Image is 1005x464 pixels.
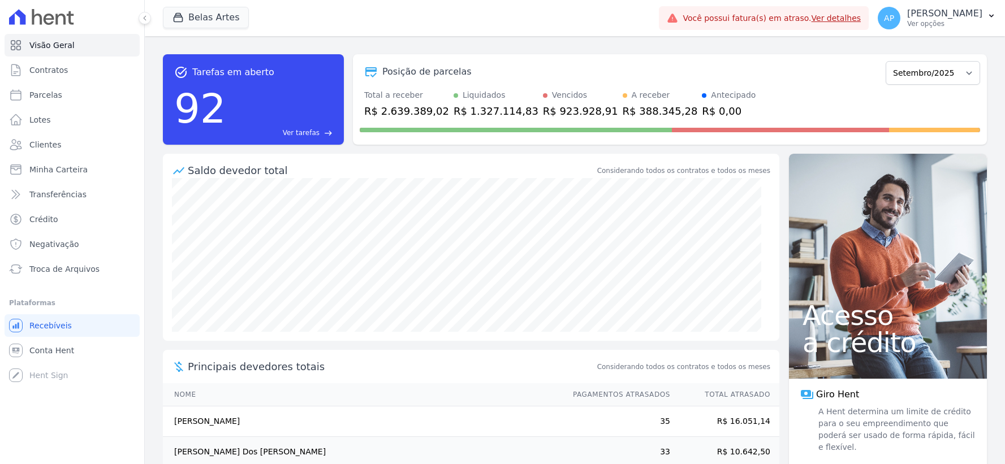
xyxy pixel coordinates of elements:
[562,383,671,406] th: Pagamentos Atrasados
[29,214,58,225] span: Crédito
[29,238,79,250] span: Negativação
[869,2,1005,34] button: AP [PERSON_NAME] Ver opções
[597,166,770,176] div: Considerando todos os contratos e todos os meses
[5,59,140,81] a: Contratos
[543,103,618,119] div: R$ 923.928,91
[283,128,320,138] span: Ver tarefas
[463,89,506,101] div: Liquidados
[5,183,140,206] a: Transferências
[5,208,140,231] a: Crédito
[812,14,861,23] a: Ver detalhes
[597,362,770,372] span: Considerando todos os contratos e todos os meses
[803,329,973,356] span: a crédito
[29,189,87,200] span: Transferências
[816,406,976,453] span: A Hent determina um limite de crédito para o seu empreendimento que poderá ser usado de forma ráp...
[632,89,670,101] div: A receber
[29,345,74,356] span: Conta Hent
[174,66,188,79] span: task_alt
[192,66,274,79] span: Tarefas em aberto
[364,103,449,119] div: R$ 2.639.389,02
[907,19,982,28] p: Ver opções
[9,296,135,310] div: Plataformas
[29,40,75,51] span: Visão Geral
[552,89,587,101] div: Vencidos
[5,258,140,280] a: Troca de Arquivos
[29,164,88,175] span: Minha Carteira
[5,339,140,362] a: Conta Hent
[884,14,894,22] span: AP
[803,302,973,329] span: Acesso
[5,34,140,57] a: Visão Geral
[29,64,68,76] span: Contratos
[188,359,595,374] span: Principais devedores totais
[562,406,671,437] td: 35
[163,383,562,406] th: Nome
[907,8,982,19] p: [PERSON_NAME]
[163,406,562,437] td: [PERSON_NAME]
[382,65,472,79] div: Posição de parcelas
[163,7,249,28] button: Belas Artes
[454,103,538,119] div: R$ 1.327.114,83
[702,103,756,119] div: R$ 0,00
[671,406,779,437] td: R$ 16.051,14
[5,233,140,255] a: Negativação
[364,89,449,101] div: Total a receber
[29,114,51,125] span: Lotes
[5,109,140,131] a: Lotes
[231,128,333,138] a: Ver tarefas east
[174,79,226,138] div: 92
[29,320,72,331] span: Recebíveis
[5,84,140,106] a: Parcelas
[5,314,140,337] a: Recebíveis
[671,383,779,406] th: Total Atrasado
[324,129,333,137] span: east
[711,89,756,101] div: Antecipado
[5,158,140,181] a: Minha Carteira
[29,263,100,275] span: Troca de Arquivos
[683,12,861,24] span: Você possui fatura(s) em atraso.
[29,139,61,150] span: Clientes
[188,163,595,178] div: Saldo devedor total
[29,89,62,101] span: Parcelas
[816,388,859,401] span: Giro Hent
[623,103,698,119] div: R$ 388.345,28
[5,133,140,156] a: Clientes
